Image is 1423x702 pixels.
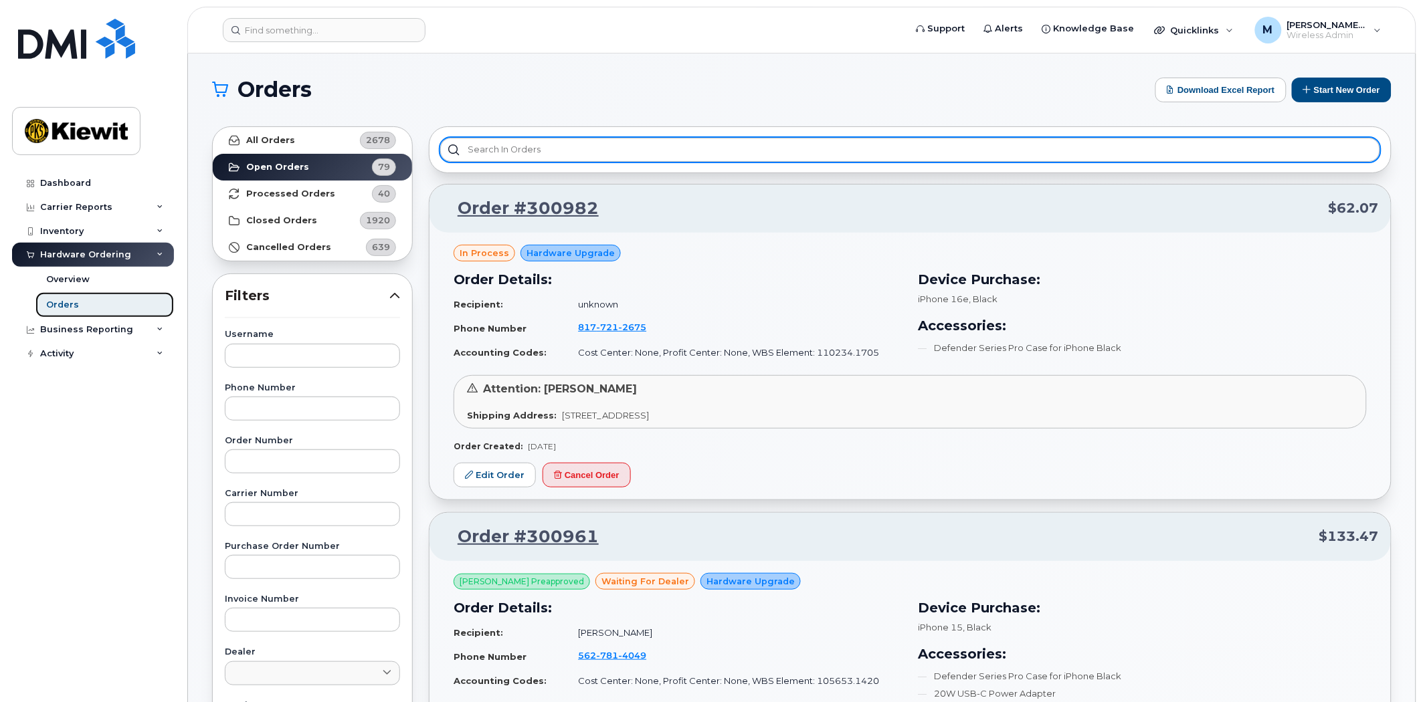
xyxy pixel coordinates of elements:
[596,322,618,332] span: 721
[442,197,599,221] a: Order #300982
[454,347,547,358] strong: Accounting Codes:
[454,598,903,618] h3: Order Details:
[566,669,902,693] td: Cost Center: None, Profit Center: None, WBS Element: 105653.1420
[578,322,662,332] a: 8177212675
[213,154,412,181] a: Open Orders79
[919,670,1367,683] li: Defender Series Pro Case for iPhone Black
[596,650,618,661] span: 781
[919,644,1367,664] h3: Accessories:
[213,207,412,234] a: Closed Orders1920
[566,293,902,316] td: unknown
[246,162,309,172] strong: Open Orders
[578,650,646,661] span: 562
[527,247,615,259] span: Hardware Upgrade
[454,269,903,289] h3: Order Details:
[919,687,1367,700] li: 20W USB-C Power Adapter
[454,675,547,686] strong: Accounting Codes:
[1319,527,1379,546] span: $133.47
[969,294,998,304] span: , Black
[454,627,503,638] strong: Recipient:
[528,441,556,451] span: [DATE]
[578,650,662,661] a: 5627814049
[213,181,412,207] a: Processed Orders40
[601,575,689,588] span: waiting for dealer
[1329,199,1379,218] span: $62.07
[543,463,631,487] button: Cancel Order
[562,410,649,421] span: [STREET_ADDRESS]
[919,269,1367,289] h3: Device Purchase:
[225,595,400,604] label: Invoice Number
[1365,644,1413,692] iframe: Messenger Launcher
[378,187,390,200] span: 40
[919,342,1367,354] li: Defender Series Pro Case for iPhone Black
[919,316,1367,336] h3: Accessories:
[1292,78,1392,102] button: Start New Order
[366,214,390,227] span: 1920
[618,650,646,661] span: 4049
[246,215,317,226] strong: Closed Orders
[919,598,1367,618] h3: Device Purchase:
[225,489,400,498] label: Carrier Number
[467,410,557,421] strong: Shipping Address:
[246,242,331,253] strong: Cancelled Orders
[454,463,536,487] a: Edit Order
[225,384,400,392] label: Phone Number
[225,542,400,551] label: Purchase Order Number
[578,322,646,332] span: 817
[963,622,992,632] span: , Black
[919,294,969,304] span: iPhone 16e
[460,247,509,259] span: in process
[225,330,400,339] label: Username
[225,437,400,445] label: Order Number
[706,575,795,588] span: Hardware Upgrade
[225,286,389,306] span: Filters
[440,138,1380,162] input: Search in orders
[366,134,390,146] span: 2678
[454,323,527,334] strong: Phone Number
[919,622,963,632] span: iPhone 15
[566,341,902,364] td: Cost Center: None, Profit Center: None, WBS Element: 110234.1705
[225,648,400,657] label: Dealer
[566,621,902,645] td: [PERSON_NAME]
[378,160,390,173] span: 79
[213,234,412,261] a: Cancelled Orders639
[454,441,523,451] strong: Order Created:
[213,127,412,154] a: All Orders2678
[1155,78,1287,102] button: Download Excel Report
[454,299,503,310] strong: Recipient:
[238,80,312,100] span: Orders
[372,241,390,253] span: 639
[483,382,637,395] span: Attention: [PERSON_NAME]
[454,651,527,662] strong: Phone Number
[618,322,646,332] span: 2675
[460,576,584,588] span: [PERSON_NAME] Preapproved
[246,135,295,146] strong: All Orders
[246,189,335,199] strong: Processed Orders
[442,525,599,549] a: Order #300961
